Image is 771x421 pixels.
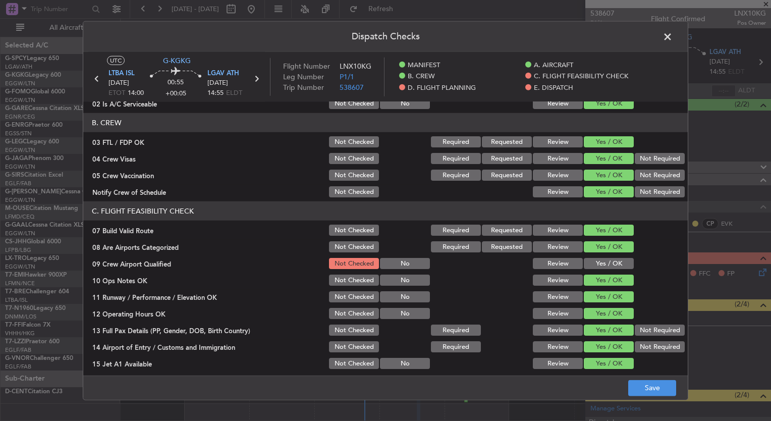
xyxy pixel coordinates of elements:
button: Yes / OK [584,291,634,302]
button: Yes / OK [584,225,634,236]
button: Yes / OK [584,341,634,352]
button: Not Required [635,325,685,336]
header: Dispatch Checks [83,22,688,52]
button: Yes / OK [584,98,634,109]
button: Yes / OK [584,358,634,369]
button: Yes / OK [584,153,634,164]
button: Yes / OK [584,258,634,269]
button: Yes / OK [584,308,634,319]
button: Yes / OK [584,325,634,336]
button: Not Required [635,341,685,352]
button: Not Required [635,186,685,197]
button: Not Required [635,170,685,181]
span: C. FLIGHT FEASIBILITY CHECK [534,72,628,82]
button: Not Required [635,153,685,164]
button: Yes / OK [584,170,634,181]
button: Yes / OK [584,241,634,252]
button: Yes / OK [584,136,634,147]
button: Yes / OK [584,186,634,197]
button: Save [628,380,676,396]
button: Yes / OK [584,275,634,286]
